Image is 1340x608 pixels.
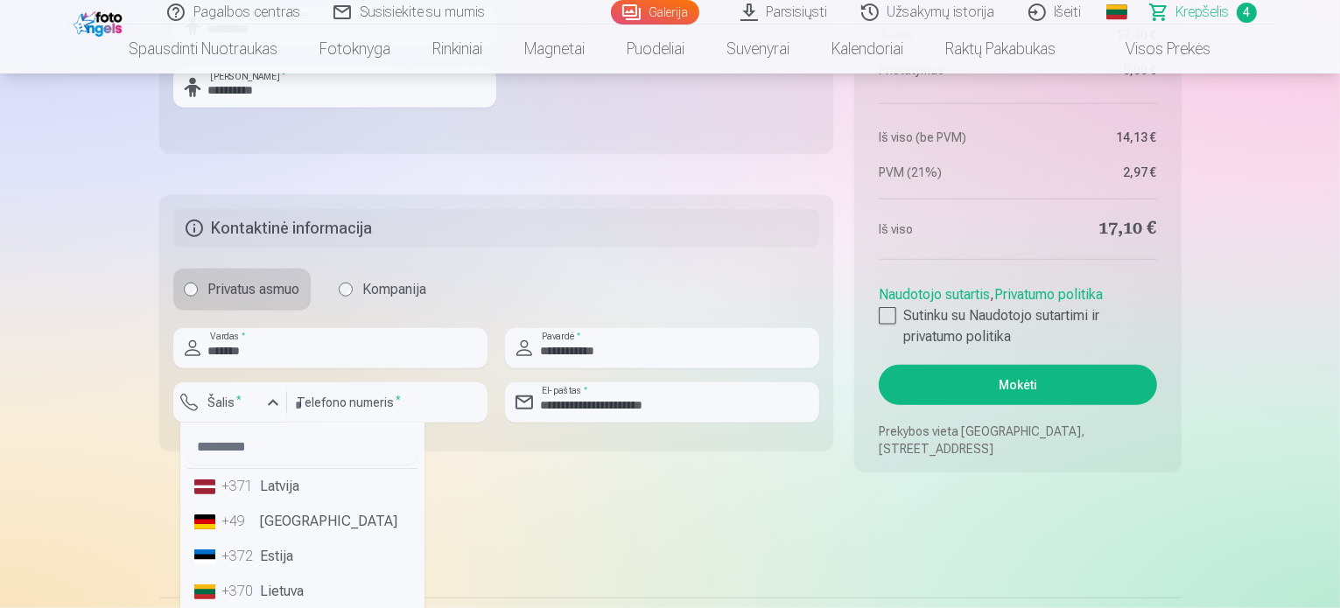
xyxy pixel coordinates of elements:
dt: Iš viso (be PVM) [879,129,1009,146]
dd: 14,13 € [1027,129,1157,146]
label: Sutinku su Naudotojo sutartimi ir privatumo politika [879,305,1156,347]
dt: PVM (21%) [879,164,1009,181]
a: Kalendoriai [811,24,925,73]
li: Latvija [187,469,417,504]
label: Šalis [201,394,249,411]
a: Suvenyrai [706,24,811,73]
li: [GEOGRAPHIC_DATA] [187,504,417,539]
a: Fotoknyga [299,24,412,73]
label: Kompanija [328,269,438,311]
a: Spausdinti nuotraukas [109,24,299,73]
a: Magnetai [504,24,607,73]
div: +49 [222,511,257,532]
a: Visos prekės [1077,24,1232,73]
dd: 2,97 € [1027,164,1157,181]
input: Privatus asmuo [184,283,198,297]
button: Mokėti [879,365,1156,405]
label: Privatus asmuo [173,269,311,311]
a: Raktų pakabukas [925,24,1077,73]
div: +370 [222,581,257,602]
a: Naudotojo sutartis [879,286,990,303]
span: 4 [1237,3,1257,23]
h5: Kontaktinė informacija [173,209,820,248]
input: Kompanija [339,283,353,297]
img: /fa2 [74,7,127,37]
button: Šalis* [173,382,287,423]
dt: Iš viso [879,217,1009,241]
a: Privatumo politika [994,286,1103,303]
div: +372 [222,546,257,567]
div: +371 [222,476,257,497]
div: , [879,277,1156,347]
dd: 17,10 € [1027,217,1157,241]
a: Rinkiniai [412,24,504,73]
li: Estija [187,539,417,574]
a: Puodeliai [607,24,706,73]
span: Krepšelis [1176,2,1230,23]
p: Prekybos vieta [GEOGRAPHIC_DATA], [STREET_ADDRESS] [879,423,1156,458]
